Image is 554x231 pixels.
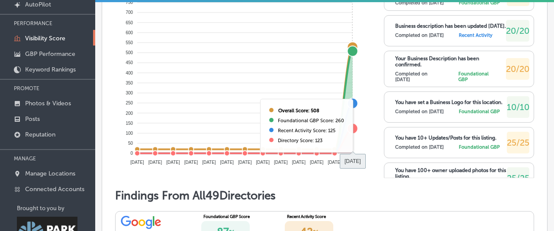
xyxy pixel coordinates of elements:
[256,159,270,164] tspan: [DATE]
[395,99,502,105] p: You have set a Business Logo for this location.
[17,205,95,211] p: Brought to you by
[131,151,133,156] tspan: 0
[25,131,55,138] p: Reputation
[220,159,234,164] tspan: [DATE]
[395,167,507,179] p: You have 100+ owner uploaded photos for this listing.
[115,189,534,202] h1: Findings From All 49 Directories
[458,71,499,82] label: Foundational GBP
[25,170,75,177] p: Manage Locations
[126,80,133,85] tspan: 350
[25,185,84,193] p: Connected Accounts
[126,120,133,125] tspan: 150
[126,111,133,115] tspan: 200
[25,1,51,8] p: AutoPilot
[25,66,76,73] p: Keyword Rankings
[126,130,133,135] tspan: 100
[287,214,356,219] div: Recent Activity Score
[126,50,133,55] tspan: 500
[459,109,500,114] label: Foundational GBP
[395,71,444,82] label: Completed on [DATE]
[310,159,324,164] tspan: [DATE]
[328,159,341,164] tspan: [DATE]
[346,159,360,164] tspan: [DATE]
[459,144,500,150] label: Foundational GBP
[126,40,133,45] tspan: 550
[202,159,216,164] tspan: [DATE]
[25,115,40,123] p: Posts
[238,159,252,164] tspan: [DATE]
[274,159,288,164] tspan: [DATE]
[166,159,180,164] tspan: [DATE]
[395,33,444,38] label: Completed on [DATE]
[126,101,133,105] tspan: 250
[395,55,506,68] p: Your Business Description has been confirmed.
[130,159,144,164] tspan: [DATE]
[148,159,162,164] tspan: [DATE]
[395,144,444,150] label: Completed on [DATE]
[126,20,133,25] tspan: 650
[292,159,306,164] tspan: [DATE]
[25,35,65,42] p: Visibility Score
[25,100,71,107] p: Photos & Videos
[507,102,529,112] span: 10/10
[507,137,529,148] span: 25/25
[395,135,496,141] p: You have 10+ Updates/Posts for this listing.
[126,91,133,95] tspan: 300
[459,33,493,38] label: Recent Activity
[126,70,133,75] tspan: 400
[25,50,75,58] p: GBP Performance
[126,60,133,65] tspan: 450
[128,141,133,146] tspan: 50
[395,109,444,114] label: Completed on [DATE]
[506,64,529,74] span: 20/20
[126,30,133,35] tspan: 600
[203,214,272,219] div: Foundational GBP Score
[121,214,161,230] img: google.png
[126,10,133,15] tspan: 700
[395,23,506,29] p: Business description has been updated [DATE].
[506,26,529,36] span: 20/20
[184,159,198,164] tspan: [DATE]
[507,173,529,183] span: 25/25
